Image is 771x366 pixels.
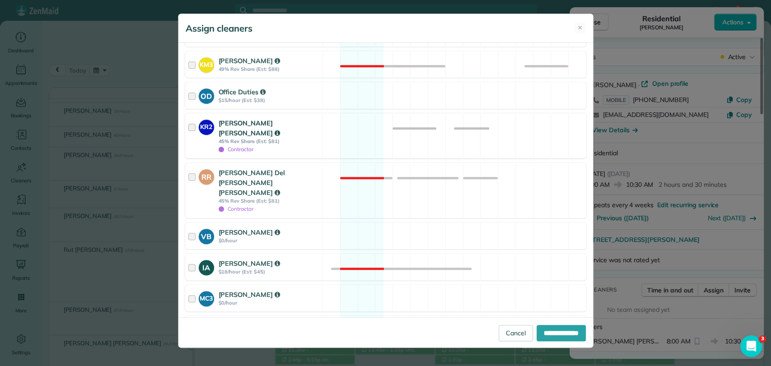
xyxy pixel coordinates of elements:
span: Contractor [219,146,254,153]
span: ✕ [578,23,583,32]
span: 3 [759,335,766,343]
strong: $0/hour [219,300,320,306]
strong: VB [199,229,214,242]
strong: 45% Rev Share (Est: $81) [219,198,320,204]
span: Contractor [219,205,254,212]
strong: KR2 [199,120,214,132]
strong: [PERSON_NAME] [PERSON_NAME] [219,119,280,137]
strong: [PERSON_NAME] [219,259,280,268]
strong: 45% Rev Share (Est: $81) [219,138,320,144]
strong: MC3 [199,291,214,303]
strong: RR [199,169,214,182]
strong: OD [199,88,214,102]
strong: Office Duties [219,88,266,96]
strong: $18/hour (Est: $45) [219,269,320,275]
strong: $15/hour (Est: $38) [219,97,320,103]
strong: [PERSON_NAME] Del [PERSON_NAME] [PERSON_NAME] [219,168,285,197]
a: Cancel [499,325,533,341]
strong: 49% Rev Share (Est: $88) [219,66,320,72]
strong: [PERSON_NAME] [219,290,280,299]
strong: [PERSON_NAME] [219,228,280,236]
h5: Assign cleaners [186,22,252,35]
strong: IA [199,260,214,273]
strong: $0/hour [219,237,320,244]
strong: KM3 [199,57,214,69]
strong: [PERSON_NAME] [219,56,280,65]
iframe: Intercom live chat [740,335,762,357]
